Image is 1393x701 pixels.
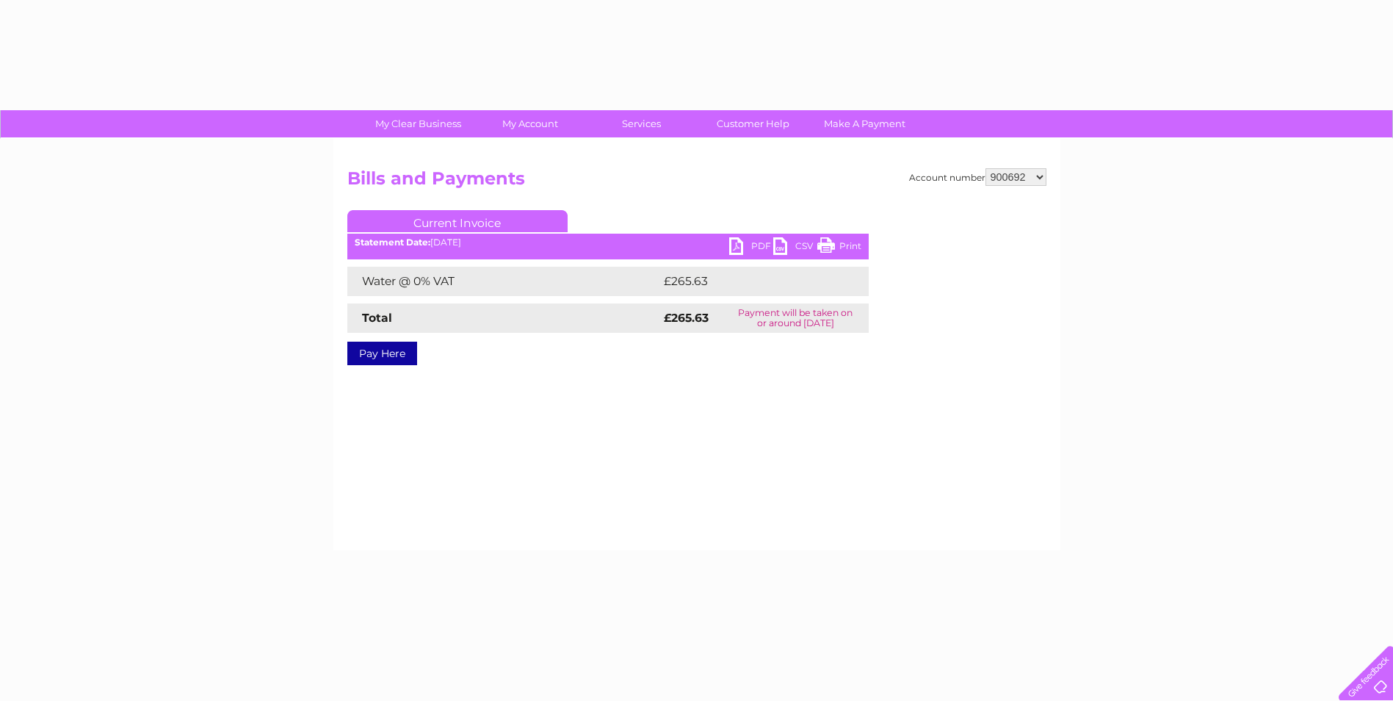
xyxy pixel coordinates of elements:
[817,237,861,259] a: Print
[804,110,925,137] a: Make A Payment
[909,168,1046,186] div: Account number
[347,168,1046,196] h2: Bills and Payments
[723,303,869,333] td: Payment will be taken on or around [DATE]
[347,210,568,232] a: Current Invoice
[347,342,417,365] a: Pay Here
[355,237,430,248] b: Statement Date:
[773,237,817,259] a: CSV
[692,110,814,137] a: Customer Help
[347,237,869,248] div: [DATE]
[358,110,479,137] a: My Clear Business
[664,311,709,325] strong: £265.63
[362,311,392,325] strong: Total
[469,110,590,137] a: My Account
[729,237,773,259] a: PDF
[660,267,843,296] td: £265.63
[347,267,660,296] td: Water @ 0% VAT
[581,110,702,137] a: Services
